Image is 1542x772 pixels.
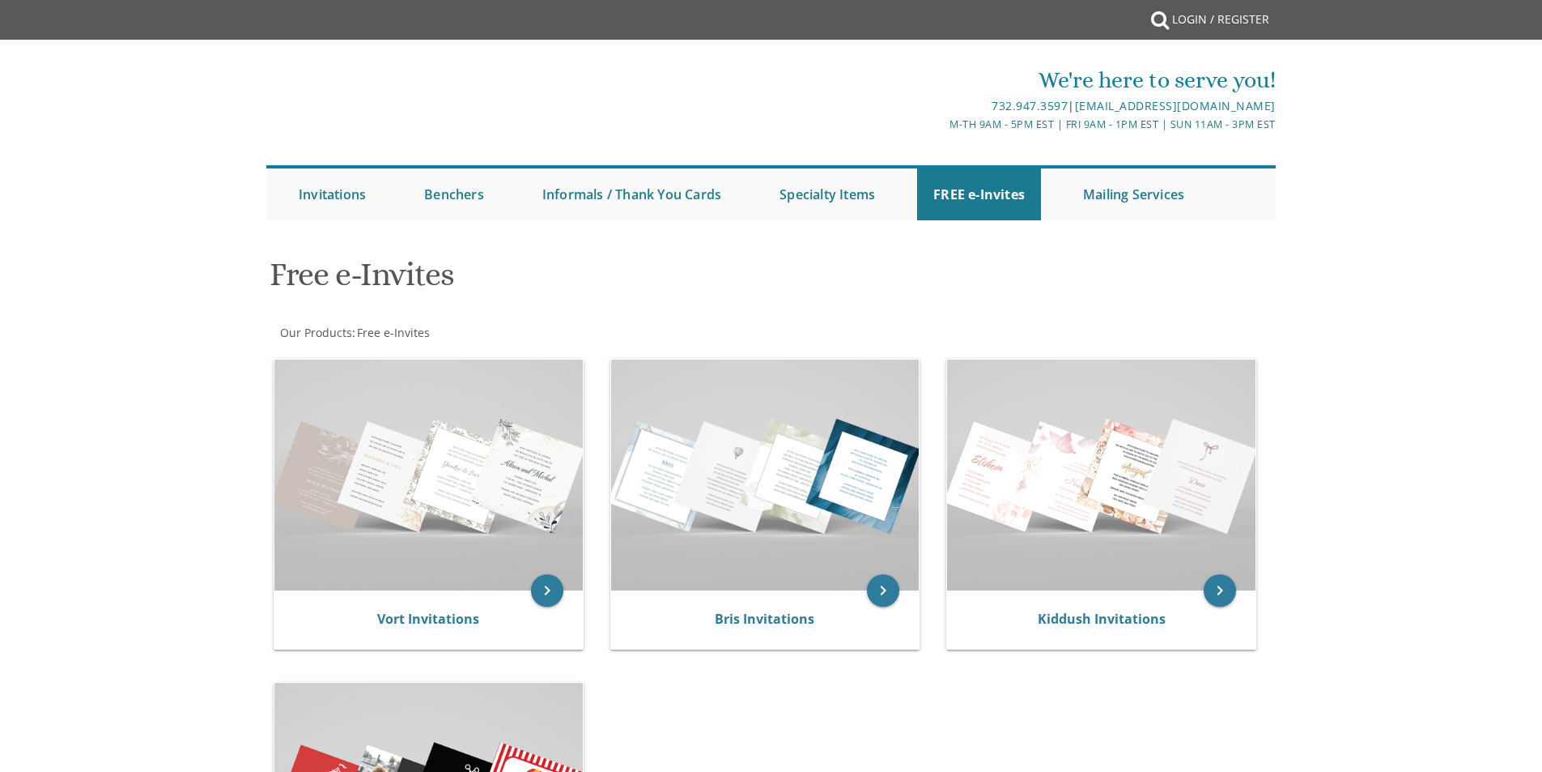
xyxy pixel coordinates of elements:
a: keyboard_arrow_right [1204,574,1236,607]
div: : [266,325,771,341]
a: Invitations [282,168,382,220]
a: Specialty Items [763,168,891,220]
a: keyboard_arrow_right [531,574,563,607]
img: Kiddush Invitations [947,360,1255,591]
a: 732.947.3597 [992,98,1068,113]
a: Vort Invitations [377,610,479,628]
a: Kiddush Invitations [1038,610,1166,628]
a: FREE e-Invites [917,168,1041,220]
h1: Free e-Invites [270,257,930,305]
div: M-Th 9am - 5pm EST | Fri 9am - 1pm EST | Sun 11am - 3pm EST [604,116,1276,133]
a: [EMAIL_ADDRESS][DOMAIN_NAME] [1075,98,1276,113]
img: Bris Invitations [611,360,920,591]
img: Vort Invitations [274,360,583,591]
a: Our Products [278,325,352,340]
a: Informals / Thank You Cards [526,168,737,220]
a: Benchers [408,168,500,220]
div: We're here to serve you! [604,64,1276,96]
a: keyboard_arrow_right [867,574,899,607]
span: Free e-Invites [357,325,430,340]
a: Free e-Invites [355,325,430,340]
a: Mailing Services [1067,168,1200,220]
div: | [604,96,1276,116]
a: Bris Invitations [715,610,814,628]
